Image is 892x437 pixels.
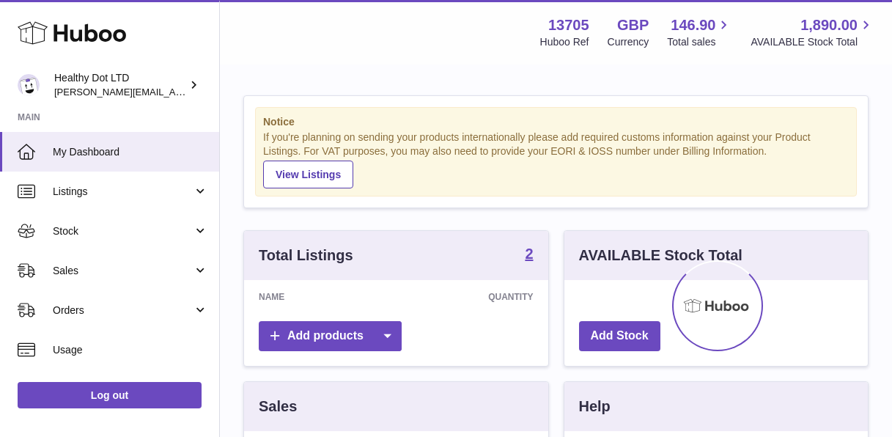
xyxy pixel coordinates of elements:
[53,264,193,278] span: Sales
[54,86,294,98] span: [PERSON_NAME][EMAIL_ADDRESS][DOMAIN_NAME]
[263,131,849,188] div: If you're planning on sending your products internationally please add required customs informati...
[667,15,732,49] a: 146.90 Total sales
[18,74,40,96] img: Dorothy@healthydot.com
[259,321,402,351] a: Add products
[18,382,202,408] a: Log out
[579,321,660,351] a: Add Stock
[579,397,611,416] h3: Help
[259,397,297,416] h3: Sales
[667,35,732,49] span: Total sales
[53,304,193,317] span: Orders
[671,15,715,35] span: 146.90
[608,35,649,49] div: Currency
[259,246,353,265] h3: Total Listings
[263,115,849,129] strong: Notice
[800,15,858,35] span: 1,890.00
[53,145,208,159] span: My Dashboard
[540,35,589,49] div: Huboo Ref
[751,15,874,49] a: 1,890.00 AVAILABLE Stock Total
[617,15,649,35] strong: GBP
[548,15,589,35] strong: 13705
[244,280,374,314] th: Name
[374,280,548,314] th: Quantity
[53,224,193,238] span: Stock
[525,246,533,264] a: 2
[53,343,208,357] span: Usage
[54,71,186,99] div: Healthy Dot LTD
[525,246,533,261] strong: 2
[751,35,874,49] span: AVAILABLE Stock Total
[53,185,193,199] span: Listings
[579,246,742,265] h3: AVAILABLE Stock Total
[263,161,353,188] a: View Listings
